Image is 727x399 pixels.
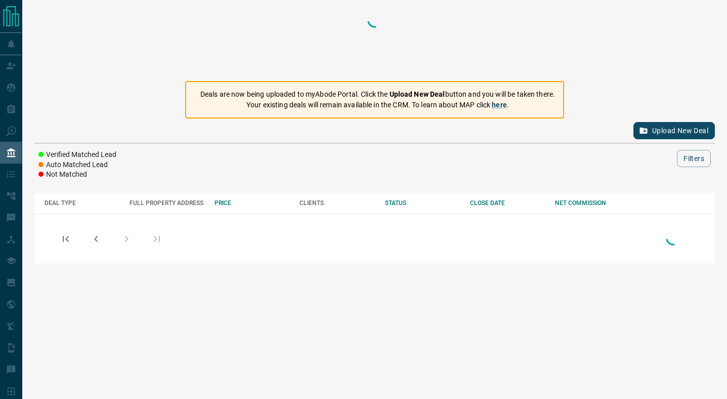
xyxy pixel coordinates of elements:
[300,200,374,207] div: CLIENTS
[633,122,715,139] button: Upload New Deal
[555,200,630,207] div: NET COMMISSION
[390,90,445,98] strong: Upload New Deal
[385,200,460,207] div: STATUS
[215,200,289,207] div: PRICE
[663,228,683,250] div: Loading
[38,160,116,170] li: Auto Matched Lead
[677,150,711,167] button: Filters
[45,200,119,207] div: DEAL TYPE
[130,200,204,207] div: FULL PROPERTY ADDRESS
[200,100,555,110] p: Your existing deals will remain available in the CRM. To learn about MAP click .
[38,150,116,160] li: Verified Matched Lead
[365,10,385,71] div: Loading
[470,200,545,207] div: CLOSE DATE
[200,89,555,100] p: Deals are now being uploaded to myAbode Portal. Click the button and you will be taken there.
[492,101,507,109] a: here
[38,170,116,180] li: Not Matched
